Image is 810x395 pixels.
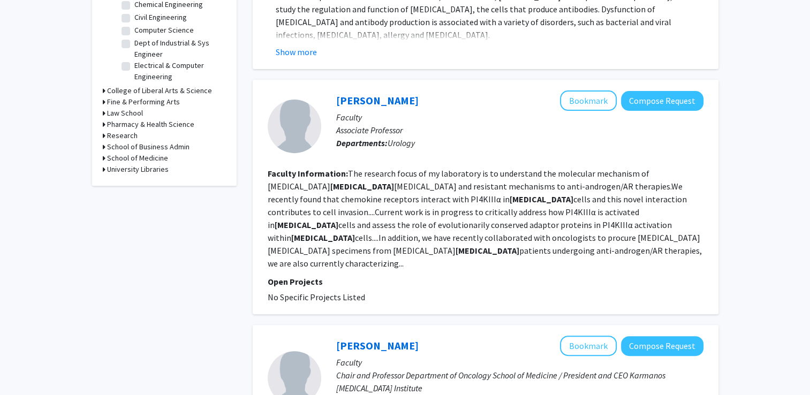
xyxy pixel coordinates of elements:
[107,96,180,108] h3: Fine & Performing Arts
[336,94,419,107] a: [PERSON_NAME]
[330,181,394,192] b: [MEDICAL_DATA]
[336,124,703,136] p: Associate Professor
[107,130,138,141] h3: Research
[134,37,223,60] label: Dept of Industrial & Sys Engineer
[134,12,187,23] label: Civil Engineering
[268,168,348,179] b: Faculty Information:
[8,347,46,387] iframe: Chat
[107,108,143,119] h3: Law School
[134,25,194,36] label: Computer Science
[107,153,168,164] h3: School of Medicine
[621,91,703,111] button: Compose Request to Sreenivasa Chinni
[336,138,388,148] b: Departments:
[336,356,703,369] p: Faculty
[336,369,703,394] p: Chair and Professor Department of Oncology School of Medicine / President and CEO Karmanos [MEDIC...
[560,336,617,356] button: Add Boris Pasche to Bookmarks
[388,138,415,148] span: Urology
[268,168,702,269] fg-read-more: The research focus of my laboratory is to understand the molecular mechanism of [MEDICAL_DATA] [M...
[560,90,617,111] button: Add Sreenivasa Chinni to Bookmarks
[336,339,419,352] a: [PERSON_NAME]
[621,336,703,356] button: Compose Request to Boris Pasche
[291,232,355,243] b: [MEDICAL_DATA]
[510,194,573,204] b: [MEDICAL_DATA]
[268,292,365,302] span: No Specific Projects Listed
[107,119,194,130] h3: Pharmacy & Health Science
[107,141,190,153] h3: School of Business Admin
[276,45,317,58] button: Show more
[336,111,703,124] p: Faculty
[456,245,519,256] b: [MEDICAL_DATA]
[268,275,703,288] p: Open Projects
[107,85,212,96] h3: College of Liberal Arts & Science
[275,219,338,230] b: [MEDICAL_DATA]
[134,60,223,82] label: Electrical & Computer Engineering
[107,164,169,175] h3: University Libraries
